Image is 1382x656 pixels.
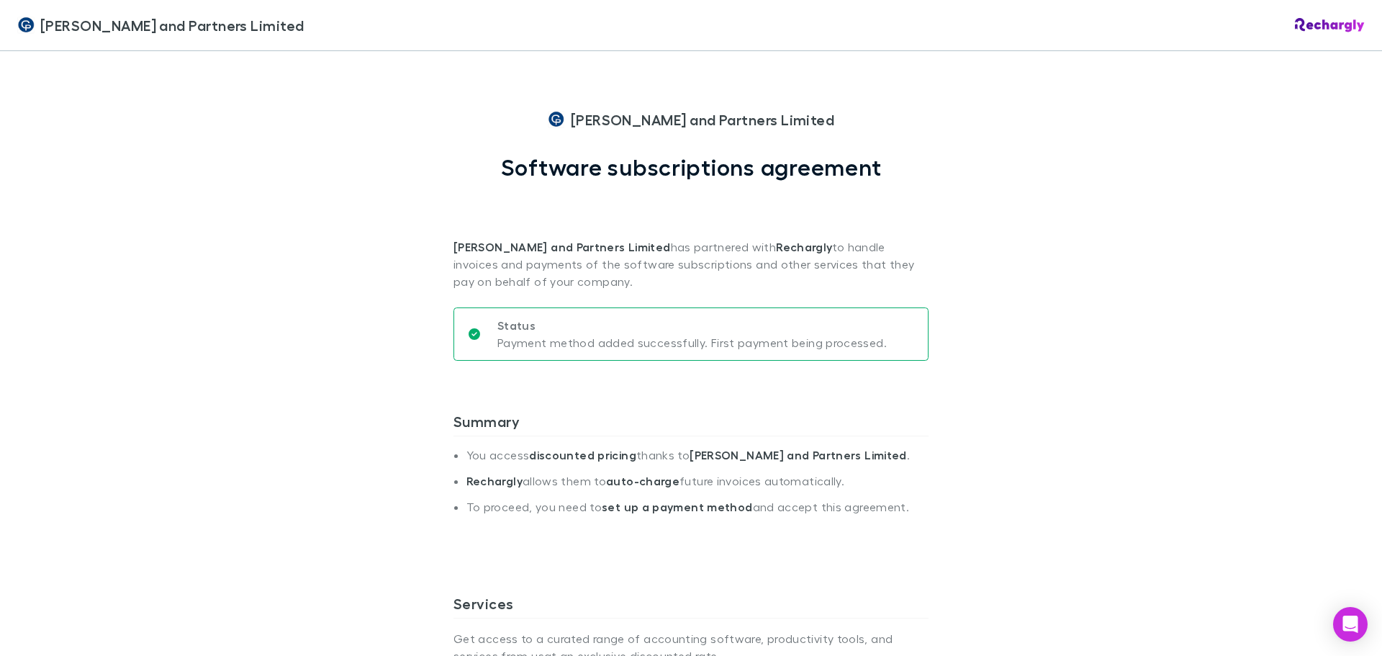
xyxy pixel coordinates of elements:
[17,17,35,34] img: Coates and Partners Limited's Logo
[466,474,523,488] strong: Rechargly
[453,595,929,618] h3: Services
[690,448,907,462] strong: [PERSON_NAME] and Partners Limited
[453,240,671,254] strong: [PERSON_NAME] and Partners Limited
[453,181,929,290] p: has partnered with to handle invoices and payments of the software subscriptions and other servic...
[40,14,304,36] span: [PERSON_NAME] and Partners Limited
[466,474,929,500] li: allows them to future invoices automatically.
[1295,18,1365,32] img: Rechargly Logo
[1333,607,1368,642] div: Open Intercom Messenger
[571,109,835,130] span: [PERSON_NAME] and Partners Limited
[606,474,679,488] strong: auto-charge
[776,240,832,254] strong: Rechargly
[548,111,565,128] img: Coates and Partners Limited's Logo
[529,448,636,462] strong: discounted pricing
[466,448,929,474] li: You access thanks to .
[466,500,929,526] li: To proceed, you need to and accept this agreement.
[501,153,882,181] h1: Software subscriptions agreement
[497,334,887,351] p: Payment method added successfully. First payment being processed.
[602,500,752,514] strong: set up a payment method
[453,413,929,436] h3: Summary
[497,317,887,334] p: Status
